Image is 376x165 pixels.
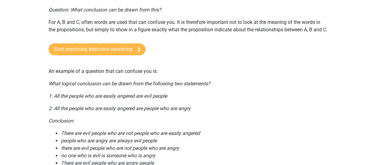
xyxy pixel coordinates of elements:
[49,68,328,75] p: An example of a question that can confuse you is:
[49,105,191,111] i: 2: All the people who are easily angered are people who are angry
[49,93,167,99] i: 1: All the people who are easily angered are evil people
[61,130,200,136] i: There are evil people who are not people who are easily angered
[49,118,74,124] i: Conclusion:
[49,81,210,87] i: What logical conclusion can be drawn from the following two statements?
[137,47,140,52] img: arrow-right.e5bd35279c78.svg
[49,19,328,33] p: For A, B and C, often words are used that can confuse you. It is therefore important not to look ...
[49,7,161,13] i: Question: What conclusion can be drawn from this?
[61,145,179,151] i: there are evil people who are not people who are angry
[61,153,155,158] i: no one who is evil is someone who is angry
[61,138,157,144] i: people who are angry are always evil people
[49,43,145,55] a: Start practicing deductive reasoning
